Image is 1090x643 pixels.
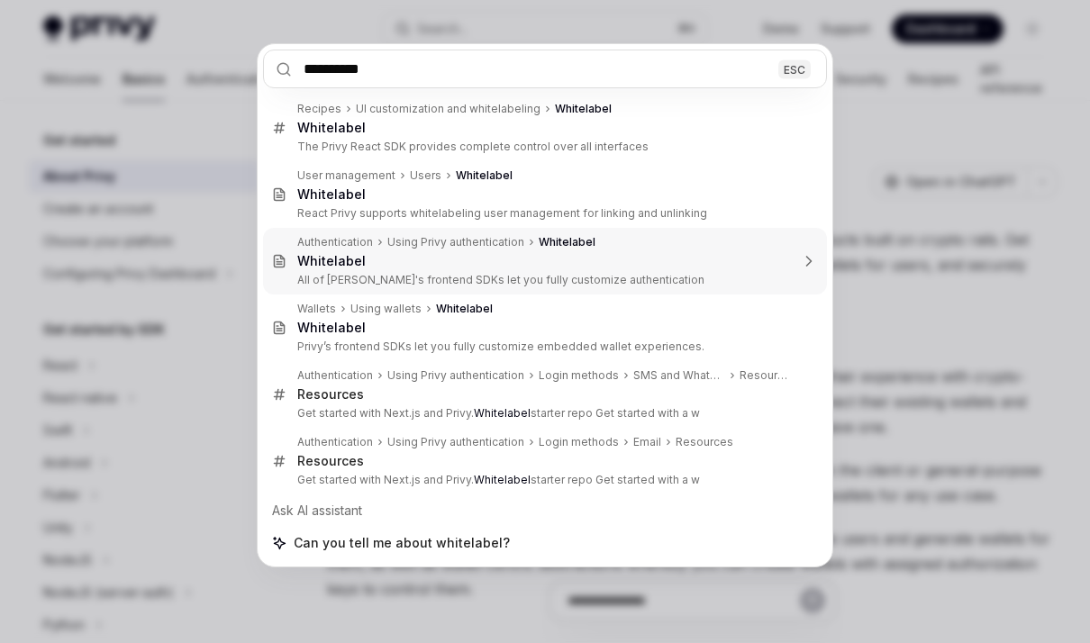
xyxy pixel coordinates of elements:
b: Whitelabel [297,320,366,335]
div: Recipes [297,102,341,116]
div: Using wallets [350,302,422,316]
div: Using Privy authentication [387,368,524,383]
div: Authentication [297,368,373,383]
div: Wallets [297,302,336,316]
b: Whitelabel [436,302,493,315]
div: Users [410,168,441,183]
div: Authentication [297,435,373,449]
div: Login methods [539,435,619,449]
div: SMS and WhatsApp [633,368,725,383]
b: Whitelabel [474,473,531,486]
p: React Privy supports whitelabeling user management for linking and unlinking [297,206,789,221]
p: All of [PERSON_NAME]'s frontend SDKs let you fully customize authentication [297,273,789,287]
b: Whitelabel [474,406,531,420]
div: Using Privy authentication [387,235,524,249]
div: Resources [297,386,364,403]
b: Whitelabel [297,186,366,202]
div: Ask AI assistant [263,494,827,527]
b: Whitelabel [297,253,366,268]
div: Email [633,435,661,449]
div: UI customization and whitelabeling [356,102,540,116]
div: ESC [778,59,811,78]
p: Privy’s frontend SDKs let you fully customize embedded wallet experiences. [297,340,789,354]
div: Login methods [539,368,619,383]
b: Whitelabel [297,120,366,135]
p: Get started with Next.js and Privy. starter repo Get started with a w [297,473,789,487]
p: The Privy React SDK provides complete control over all interfaces [297,140,789,154]
div: Using Privy authentication [387,435,524,449]
b: Whitelabel [539,235,595,249]
div: Resources [297,453,364,469]
p: Get started with Next.js and Privy. starter repo Get started with a w [297,406,789,421]
div: User management [297,168,395,183]
span: Can you tell me about whitelabel? [294,534,510,552]
div: Resources [676,435,733,449]
b: Whitelabel [456,168,513,182]
div: Resources [740,368,789,383]
div: Authentication [297,235,373,249]
b: Whitelabel [555,102,612,115]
